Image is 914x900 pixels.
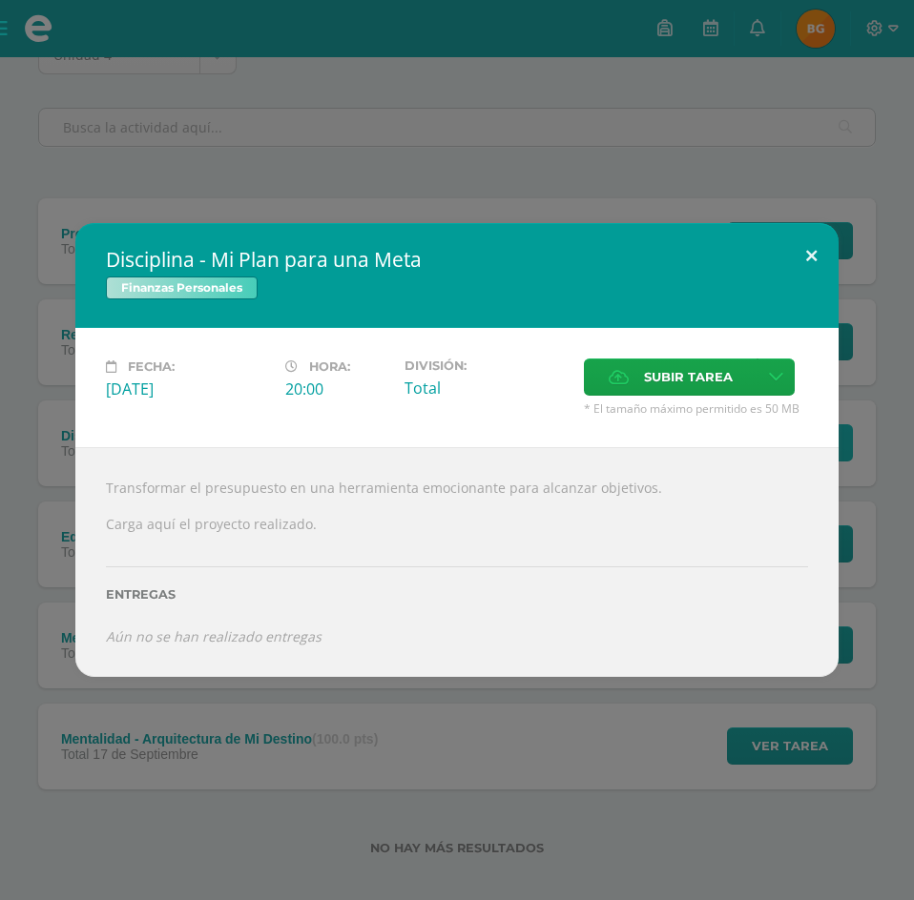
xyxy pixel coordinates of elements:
span: * El tamaño máximo permitido es 50 MB [584,400,808,417]
h2: Disciplina - Mi Plan para una Meta [106,246,808,273]
i: Aún no se han realizado entregas [106,627,322,645]
span: Finanzas Personales [106,276,258,299]
button: Close (Esc) [784,223,839,288]
span: Fecha: [128,359,175,374]
label: Entregas [106,587,808,602]
span: Hora: [309,359,350,374]
span: Subir tarea [644,359,733,395]
div: Transformar el presupuesto en una herramienta emocionante para alcanzar objetivos. Carga aquí el ... [75,447,839,676]
label: División: [405,358,569,373]
div: 20:00 [285,378,389,399]
div: Total [405,378,569,399]
div: [DATE] [106,378,270,399]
